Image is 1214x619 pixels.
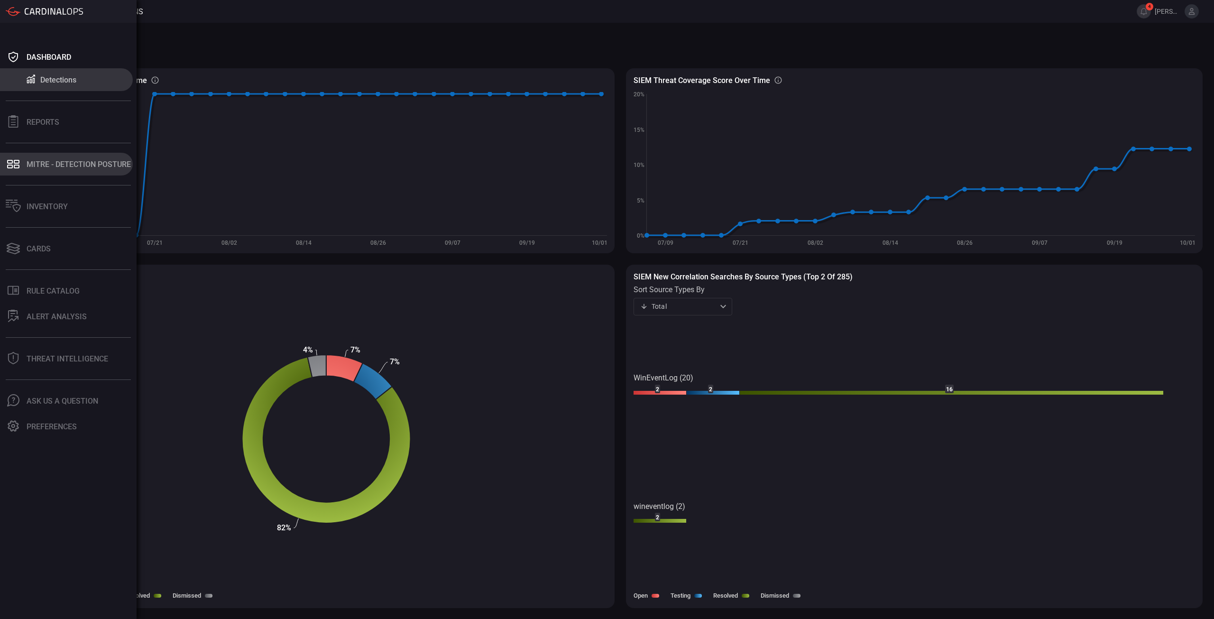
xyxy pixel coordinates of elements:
text: 2 [656,386,659,393]
text: wineventlog (2) [634,502,685,511]
label: Resolved [125,592,150,599]
text: 09/07 [1032,240,1048,246]
text: 20% [634,91,644,98]
text: 7% [350,345,360,354]
text: 07/09 [658,240,673,246]
div: Rule Catalog [27,286,80,296]
text: 10% [634,162,644,168]
text: 08/02 [808,240,823,246]
label: Resolved [713,592,738,599]
span: [PERSON_NAME].[PERSON_NAME] [1155,8,1181,15]
text: 2 [709,386,712,393]
text: 2 [656,514,659,521]
div: Ask Us A Question [27,397,98,406]
text: 09/07 [445,240,460,246]
text: 08/14 [296,240,312,246]
text: 4% [303,345,313,354]
text: 0% [637,232,644,239]
div: Total [640,302,717,311]
span: 4 [1146,3,1153,10]
div: Dashboard [27,53,71,62]
text: 08/02 [221,240,237,246]
label: sort source types by [634,285,732,294]
text: 15% [634,127,644,133]
text: 5% [637,197,644,204]
text: 09/19 [519,240,535,246]
div: Threat Intelligence [27,354,108,363]
div: ALERT ANALYSIS [27,312,87,321]
div: Detections [40,75,76,84]
label: Open [634,592,648,599]
text: 07/21 [147,240,163,246]
div: Reports [27,118,59,127]
text: 08/26 [370,240,386,246]
label: Dismissed [761,592,789,599]
text: 10/01 [592,240,607,246]
div: Inventory [27,202,68,211]
label: Testing [671,592,690,599]
text: 7% [390,357,400,366]
text: 08/14 [883,240,898,246]
div: Cards [27,244,51,253]
text: 16 [946,386,953,393]
div: Preferences [27,422,77,431]
text: 08/26 [957,240,973,246]
text: 10/01 [1180,240,1196,246]
h3: SIEM New correlation searches by source types (Top 2 of 285) [634,272,1195,281]
label: Dismissed [173,592,201,599]
text: 09/19 [1107,240,1122,246]
button: 4 [1137,4,1151,18]
text: WinEventLog (20) [634,373,693,382]
text: 82% [277,523,291,532]
text: 07/21 [733,240,748,246]
div: MITRE - Detection Posture [27,160,131,169]
h3: SIEM Threat coverage score over time [634,76,770,85]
